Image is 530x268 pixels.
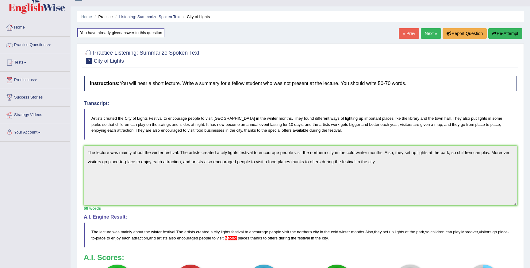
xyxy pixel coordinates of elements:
blockquote: Artists created the City of Lights Festival to encourage people to visit [GEOGRAPHIC_DATA] in the... [84,109,517,139]
span: to [107,236,110,240]
span: to [91,236,95,240]
span: place [498,230,508,234]
a: « Prev [399,28,419,39]
button: Re-Attempt [488,28,522,39]
a: Home [0,19,70,34]
span: visit [282,230,289,234]
span: go [493,230,497,234]
span: cold [331,230,338,234]
span: artists [157,236,167,240]
span: festival [298,236,310,240]
button: Report Question [443,28,487,39]
li: Practice [93,14,113,20]
span: northern [297,230,312,234]
span: The [176,230,183,234]
span: Also [365,230,373,234]
span: visitors [479,230,491,234]
a: Practice Questions [0,37,70,52]
h4: You will hear a short lecture. Write a summary for a fellow student who was not present at the le... [84,76,517,91]
a: Listening: Summarize Spoken Text [119,14,180,19]
span: lights [395,230,404,234]
span: places [238,236,249,240]
span: play [453,230,460,234]
a: Home [81,14,92,19]
span: artists [184,230,195,234]
span: city [313,230,319,234]
span: visit [217,236,224,240]
span: so [425,230,429,234]
span: in [320,230,323,234]
a: Strategy Videos [0,107,70,122]
span: to [263,236,267,240]
span: in [311,236,314,240]
a: Next » [421,28,441,39]
span: also [169,236,176,240]
h4: Transcript: [84,101,517,106]
span: the [290,230,296,234]
small: City of Lights [94,58,124,64]
span: people [199,236,211,240]
span: Moreover [461,230,478,234]
h4: A.I. Engine Result: [84,214,517,220]
span: city [322,236,328,240]
span: mainly [121,230,132,234]
span: children [431,230,445,234]
b: Instructions: [90,81,120,86]
span: they [374,230,382,234]
span: encourage [249,230,268,234]
span: set [383,230,388,234]
span: 7 [86,58,92,64]
span: festival [163,230,175,234]
span: to [212,236,216,240]
span: The [91,230,98,234]
span: created [196,230,209,234]
span: encouraged [177,236,198,240]
a: Tests [0,54,70,69]
span: and [149,236,156,240]
span: to [245,230,248,234]
span: park [416,230,424,234]
span: during [279,236,290,240]
span: festival [231,230,244,234]
span: the [324,230,330,234]
span: about [133,230,144,234]
span: at [405,230,409,234]
a: Predictions [0,72,70,87]
span: Uncountable nouns are usually not used with an indefinite article. Use simply “food”. (did you me... [228,236,236,240]
a: Your Account [0,124,70,139]
h2: Practice Listening: Summarize Spoken Text [84,49,199,64]
div: 68 words [84,205,517,211]
span: the [144,230,150,234]
span: a [210,230,213,234]
span: the [291,236,296,240]
span: the [410,230,415,234]
span: winter [151,230,162,234]
span: lights [221,230,230,234]
span: city [214,230,220,234]
span: winter [339,230,350,234]
span: lecture [99,230,111,234]
span: up [389,230,394,234]
blockquote: . . , , . , - - , . [84,223,517,247]
span: was [113,230,120,234]
li: City of Lights [182,14,210,20]
span: the [315,236,321,240]
span: Uncountable nouns are usually not used with an indefinite article. Use simply “food”. (did you me... [225,236,227,240]
span: place [96,236,106,240]
span: people [269,230,281,234]
div: You have already given answer to this question [77,28,164,37]
b: A.I. Scores: [84,253,124,262]
span: attraction [132,236,148,240]
span: Uncountable nouns are usually not used with an indefinite article. Use simply “food”. (did you me... [227,236,228,240]
span: thanks [250,236,262,240]
span: can [446,230,452,234]
span: each [122,236,130,240]
span: enjoy [111,236,121,240]
a: Success Stories [0,89,70,104]
span: offers [268,236,278,240]
span: months [351,230,364,234]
